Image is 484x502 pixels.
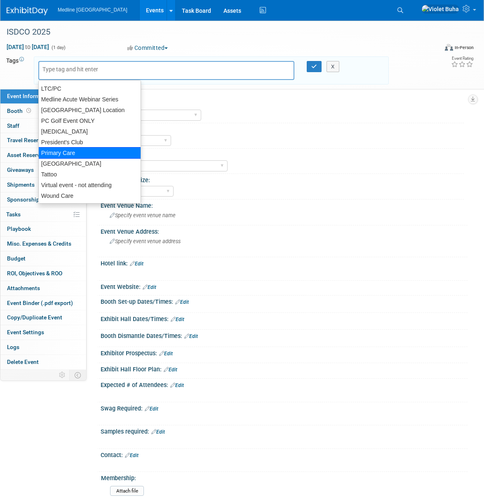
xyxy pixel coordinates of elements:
[7,300,73,306] span: Event Binder (.pdf export)
[39,190,141,201] div: Wound Care
[0,104,86,118] a: Booth
[101,363,468,374] div: Exhibit Hall Floor Plan:
[39,169,141,180] div: Tattoo
[451,56,473,61] div: Event Rating
[101,296,468,306] div: Booth Set-up Dates/Times:
[159,351,173,357] a: Edit
[0,325,86,340] a: Event Settings
[70,370,87,380] td: Toggle Event Tabs
[101,149,464,159] div: Sales Channel:
[110,212,176,218] span: Specify event venue name
[110,238,181,244] span: Specify event venue address
[25,108,33,114] span: Booth not reserved yet
[0,237,86,251] a: Misc. Expenses & Credits
[327,61,339,73] button: X
[0,133,86,148] a: Travel Reservations
[0,178,86,192] a: Shipments
[101,313,468,324] div: Exhibit Hall Dates/Times:
[151,429,165,435] a: Edit
[421,5,459,14] img: Violet Buha
[125,453,139,458] a: Edit
[0,310,86,325] a: Copy/Duplicate Event
[101,225,468,236] div: Event Venue Address:
[130,261,143,267] a: Edit
[4,25,428,40] div: ISDCO 2025
[6,56,26,84] td: Tags
[7,108,33,114] span: Booth
[6,211,21,218] span: Tasks
[101,281,468,291] div: Event Website:
[170,382,184,388] a: Edit
[39,94,141,105] div: Medline Acute Webinar Series
[7,314,62,321] span: Copy/Duplicate Event
[145,406,158,412] a: Edit
[7,167,34,173] span: Giveaways
[42,65,108,73] input: Type tag and hit enter
[0,340,86,354] a: Logs
[51,45,66,50] span: (1 day)
[125,44,171,52] button: Committed
[454,45,474,51] div: In-Person
[0,163,86,177] a: Giveaways
[0,207,86,222] a: Tasks
[7,344,19,350] span: Logs
[39,137,141,148] div: President's Club
[0,266,86,281] a: ROI, Objectives & ROO
[184,333,198,339] a: Edit
[401,43,474,55] div: Event Format
[101,425,468,436] div: Samples required:
[101,449,468,460] div: Contact:
[0,281,86,296] a: Attachments
[58,7,127,13] span: Medline [GEOGRAPHIC_DATA]
[101,174,464,184] div: Participation Size:
[0,222,86,236] a: Playbook
[101,330,468,340] div: Booth Dismantle Dates/Times:
[55,370,70,380] td: Personalize Event Tab Strip
[39,115,141,126] div: PC Golf Event ONLY
[39,105,141,115] div: [GEOGRAPHIC_DATA] Location
[7,196,42,203] span: Sponsorships
[101,472,464,482] div: Membership:
[39,180,141,190] div: Virtual event - not attending
[7,255,26,262] span: Budget
[39,158,141,169] div: [GEOGRAPHIC_DATA]
[7,270,62,277] span: ROI, Objectives & ROO
[101,402,468,413] div: Swag Required:
[24,44,32,50] span: to
[101,379,468,389] div: Expected # of Attendees:
[171,317,184,322] a: Edit
[101,257,468,268] div: Hotel link:
[7,240,71,247] span: Misc. Expenses & Credits
[164,367,177,373] a: Edit
[101,347,468,358] div: Exhibitor Prospectus:
[101,123,464,134] div: Social Post:
[7,137,57,143] span: Travel Reservations
[7,152,56,158] span: Asset Reservations
[101,199,468,210] div: Event Venue Name:
[0,251,86,266] a: Budget
[7,285,40,291] span: Attachments
[0,296,86,310] a: Event Binder (.pdf export)
[6,43,49,51] span: [DATE] [DATE]
[143,284,156,290] a: Edit
[445,44,453,51] img: Format-Inperson.png
[39,83,141,94] div: LTC/PC
[7,181,35,188] span: Shipments
[39,126,141,137] div: [MEDICAL_DATA]
[7,359,39,365] span: Delete Event
[7,329,44,335] span: Event Settings
[0,148,86,162] a: Asset Reservations
[101,98,464,108] div: Status:
[7,7,48,15] img: ExhibitDay
[175,299,189,305] a: Edit
[0,192,86,207] a: Sponsorships
[7,93,53,99] span: Event Information
[0,355,86,369] a: Delete Event
[38,147,141,159] div: Primary Care
[0,89,86,103] a: Event Information
[0,119,86,133] a: Staff
[7,122,19,129] span: Staff
[7,225,31,232] span: Playbook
